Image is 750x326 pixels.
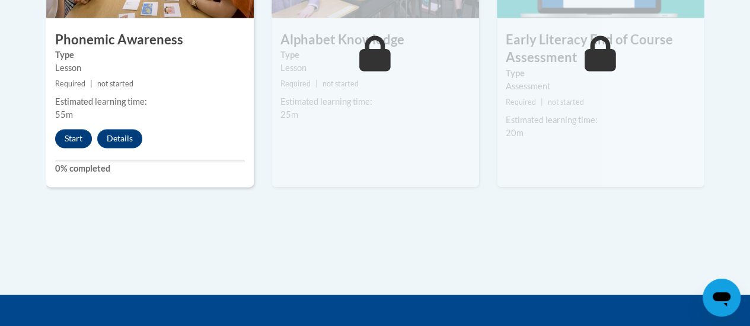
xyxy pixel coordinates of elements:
[280,79,311,88] span: Required
[506,98,536,106] span: Required
[55,49,245,62] label: Type
[506,114,695,127] div: Estimated learning time:
[280,49,470,62] label: Type
[506,128,524,138] span: 20m
[97,79,133,88] span: not started
[97,129,142,148] button: Details
[55,62,245,75] div: Lesson
[506,67,695,80] label: Type
[703,279,741,317] iframe: Button to launch messaging window
[46,31,254,49] h3: Phonemic Awareness
[280,95,470,108] div: Estimated learning time:
[506,80,695,93] div: Assessment
[323,79,359,88] span: not started
[55,129,92,148] button: Start
[315,79,318,88] span: |
[55,162,245,175] label: 0% completed
[548,98,584,106] span: not started
[541,98,543,106] span: |
[55,109,73,120] span: 55m
[497,31,704,67] h3: Early Literacy End of Course Assessment
[272,31,479,49] h3: Alphabet Knowledge
[280,62,470,75] div: Lesson
[280,109,298,120] span: 25m
[55,95,245,108] div: Estimated learning time:
[90,79,92,88] span: |
[55,79,85,88] span: Required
